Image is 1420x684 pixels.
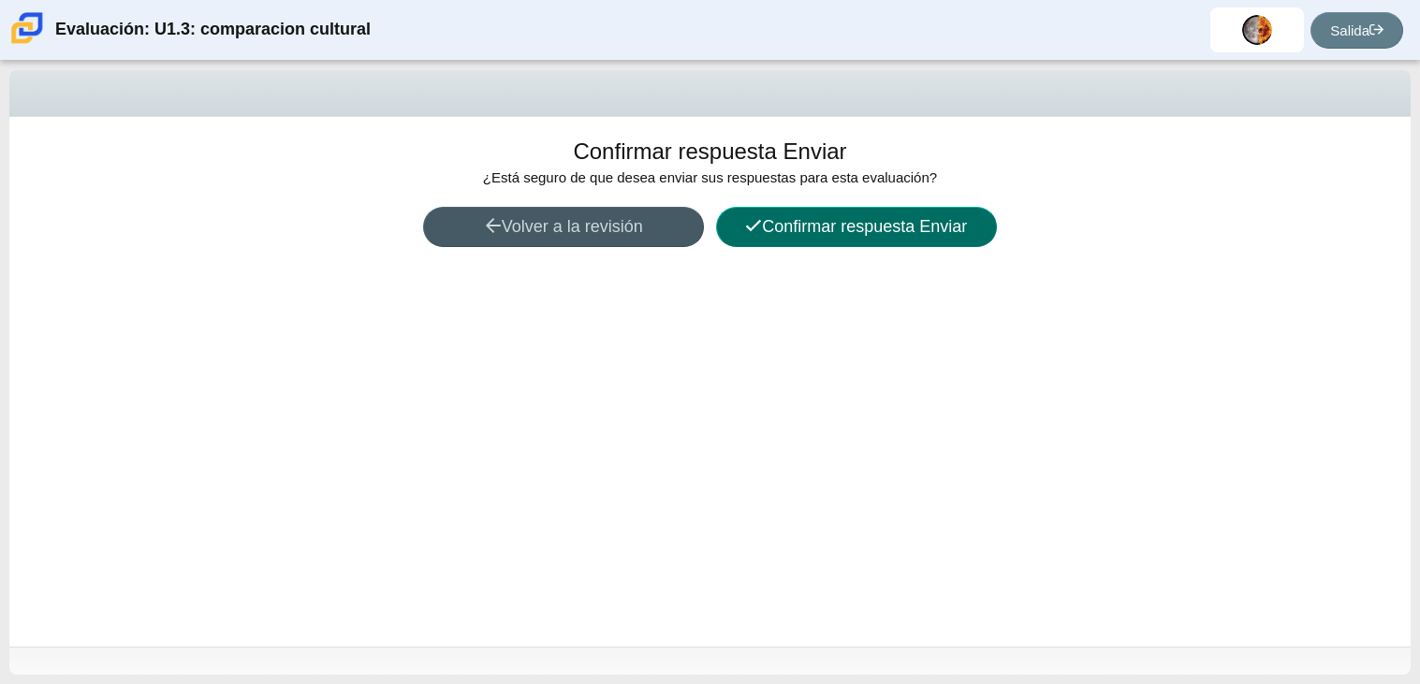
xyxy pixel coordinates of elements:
[55,20,371,38] font: Evaluación: U1.3: comparacion cultural
[7,35,47,51] a: Escuela Carmen de Ciencia y Tecnología
[7,8,47,48] img: Escuela Carmen de Ciencia y Tecnología
[1330,22,1369,38] font: Salida
[762,217,967,236] font: Confirmar respuesta Enviar
[423,207,704,247] button: Volver a la revisión
[502,217,643,236] font: Volver a la revisión
[716,207,997,247] button: Confirmar respuesta Enviar
[1242,15,1272,45] img: erick.aguilera-per.Ar2lp4
[573,138,846,164] font: Confirmar respuesta Enviar
[1310,12,1403,49] a: Salida
[483,169,937,185] font: ¿Está seguro de que desea enviar sus respuestas para esta evaluación?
